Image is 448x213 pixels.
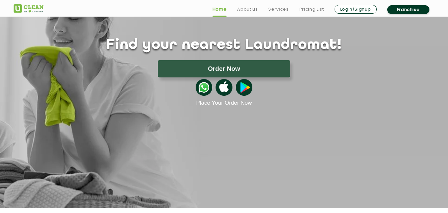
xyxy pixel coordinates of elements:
[14,4,43,13] img: UClean Laundry and Dry Cleaning
[213,5,227,13] a: Home
[9,37,440,53] h1: Find your nearest Laundromat!
[196,100,252,106] a: Place Your Order Now
[335,5,377,14] a: Login/Signup
[196,79,212,96] img: whatsappicon.png
[299,5,324,13] a: Pricing List
[387,5,429,14] a: Franchise
[236,79,252,96] img: playstoreicon.png
[268,5,288,13] a: Services
[158,60,290,77] button: Order Now
[237,5,258,13] a: About us
[216,79,232,96] img: apple-icon.png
